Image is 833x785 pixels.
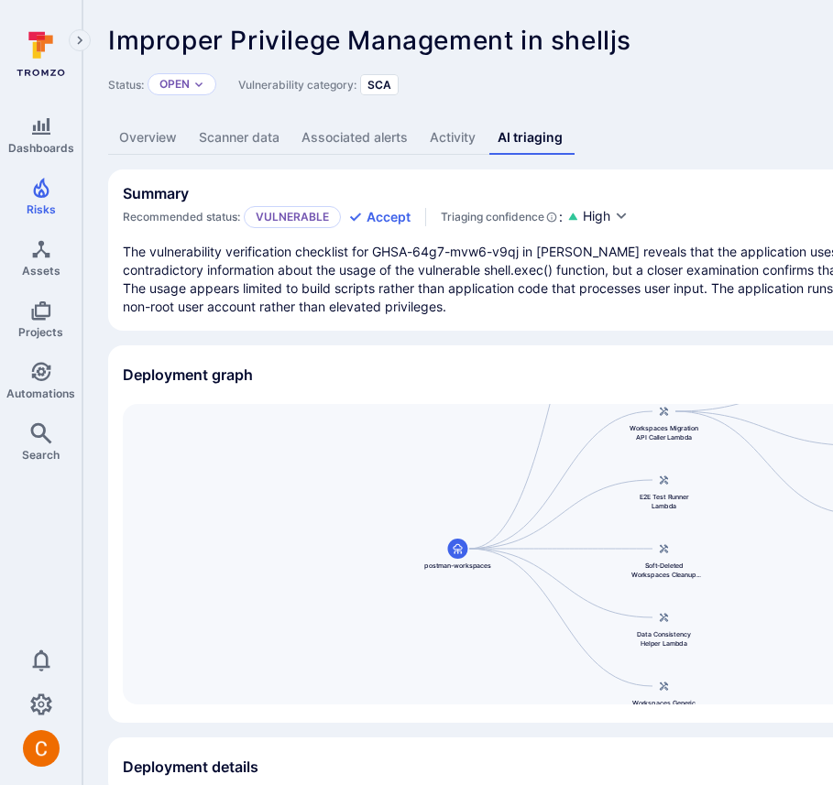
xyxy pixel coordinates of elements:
span: Recommended status: [123,210,240,224]
span: Risks [27,202,56,216]
h2: Summary [123,184,189,202]
button: Expand dropdown [193,79,204,90]
span: Assets [22,264,60,278]
p: Vulnerable [244,206,341,228]
span: Status: [108,78,144,92]
a: AI triaging [487,121,574,155]
span: Soft-Deleted Workspaces Cleanup Lambda [628,561,701,579]
span: Projects [18,325,63,339]
div: SCA [360,74,399,95]
span: postman-workspaces [424,561,491,570]
span: High [583,207,610,225]
h2: Deployment graph [123,365,253,384]
img: ACg8ocJuq_DPPTkXyD9OlTnVLvDrpObecjcADscmEHLMiTyEnTELew=s96-c [23,730,60,767]
a: Associated alerts [290,121,419,155]
button: Open [159,77,190,92]
span: Dashboards [8,141,74,155]
span: Search [22,448,60,462]
span: Workspaces Migration API Caller Lambda [628,423,701,442]
span: Vulnerability category: [238,78,356,92]
button: High [583,207,629,226]
h2: Deployment details [123,758,258,776]
div: : [441,208,563,226]
span: Workspaces Generic One-Off Lambda [628,698,701,716]
span: Improper Privilege Management in shelljs [108,25,631,56]
i: Expand navigation menu [73,33,86,49]
a: Overview [108,121,188,155]
div: Camilo Rivera [23,730,60,767]
span: Data Consistency Helper Lambda [628,629,701,648]
button: Accept [348,208,411,226]
span: Triaging confidence [441,208,544,226]
svg: AI Triaging Agent self-evaluates the confidence behind recommended status based on the depth and ... [546,208,557,226]
button: Expand navigation menu [69,29,91,51]
span: Automations [6,387,75,400]
a: Activity [419,121,487,155]
a: Scanner data [188,121,290,155]
span: E2E Test Runner Lambda [628,492,701,510]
